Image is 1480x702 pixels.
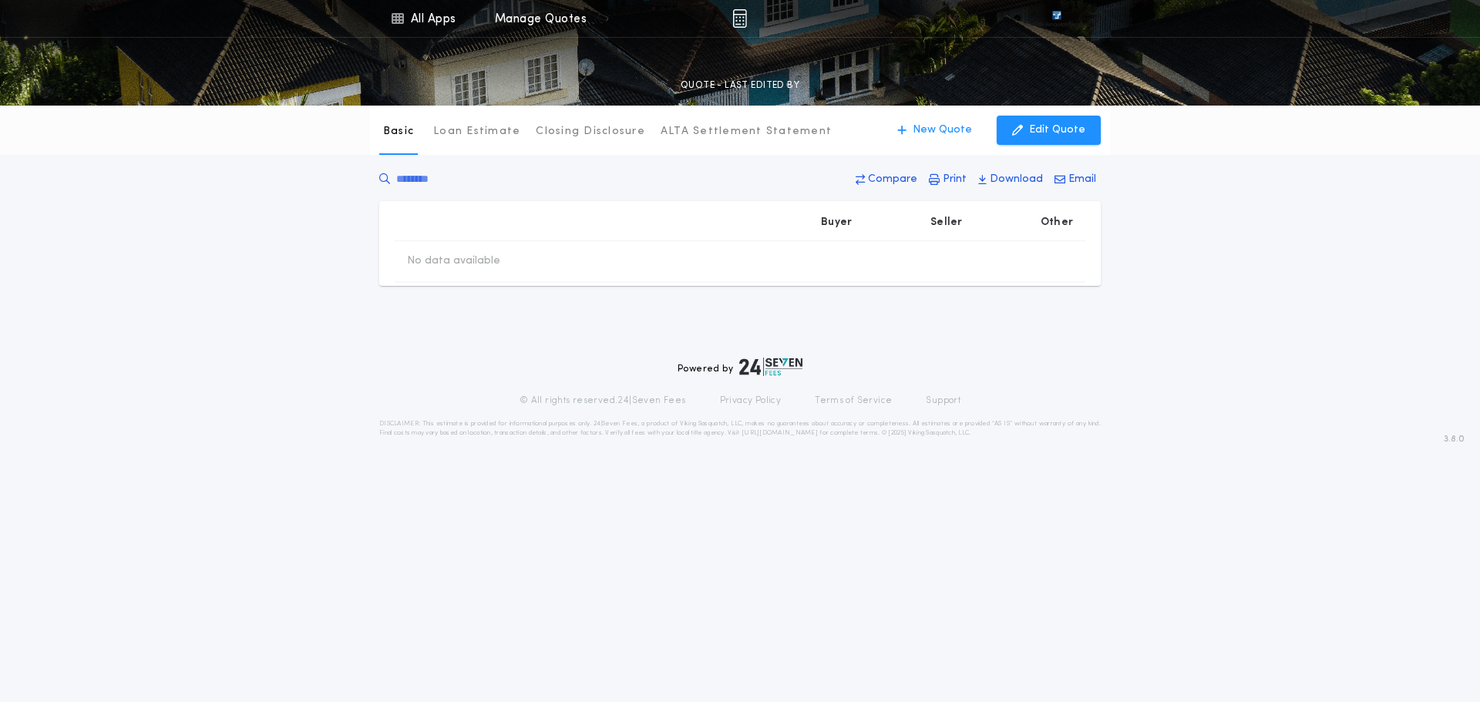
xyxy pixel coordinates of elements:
[395,241,513,281] td: No data available
[926,395,960,407] a: Support
[742,430,818,436] a: [URL][DOMAIN_NAME]
[379,419,1101,438] p: DISCLAIMER: This estimate is provided for informational purposes only. 24|Seven Fees, a product o...
[868,172,917,187] p: Compare
[661,124,832,139] p: ALTA Settlement Statement
[1050,166,1101,193] button: Email
[815,395,892,407] a: Terms of Service
[930,215,963,230] p: Seller
[943,172,967,187] p: Print
[383,124,414,139] p: Basic
[1029,123,1085,138] p: Edit Quote
[997,116,1101,145] button: Edit Quote
[924,166,971,193] button: Print
[732,9,747,28] img: img
[681,78,799,93] p: QUOTE - LAST EDITED BY
[851,166,922,193] button: Compare
[1068,172,1096,187] p: Email
[720,395,782,407] a: Privacy Policy
[536,124,645,139] p: Closing Disclosure
[821,215,852,230] p: Buyer
[520,395,686,407] p: © All rights reserved. 24|Seven Fees
[1041,215,1073,230] p: Other
[1024,11,1089,26] img: vs-icon
[882,116,987,145] button: New Quote
[433,124,520,139] p: Loan Estimate
[990,172,1043,187] p: Download
[739,358,802,376] img: logo
[1444,432,1465,446] span: 3.8.0
[974,166,1048,193] button: Download
[678,358,802,376] div: Powered by
[913,123,972,138] p: New Quote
